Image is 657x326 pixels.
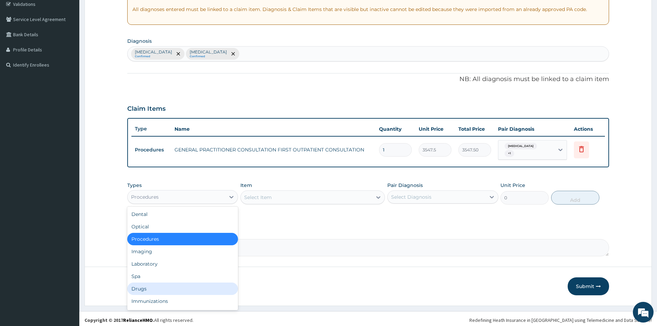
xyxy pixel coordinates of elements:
[3,188,131,213] textarea: Type your message and hit 'Enter'
[127,75,609,84] p: NB: All diagnosis must be linked to a claim item
[135,49,172,55] p: [MEDICAL_DATA]
[570,122,605,136] th: Actions
[240,182,252,189] label: Item
[127,307,238,320] div: Others
[568,277,609,295] button: Submit
[127,245,238,258] div: Imaging
[505,150,514,157] span: + 1
[171,122,376,136] th: Name
[123,317,153,323] a: RelianceHMO
[131,194,159,200] div: Procedures
[127,270,238,283] div: Spa
[376,122,415,136] th: Quantity
[113,3,130,20] div: Minimize live chat window
[127,229,609,235] label: Comment
[244,194,272,201] div: Select Item
[84,317,154,323] strong: Copyright © 2017 .
[190,55,227,58] small: Confirmed
[13,34,28,52] img: d_794563401_company_1708531726252_794563401
[127,182,142,188] label: Types
[415,122,455,136] th: Unit Price
[135,55,172,58] small: Confirmed
[127,38,152,45] label: Diagnosis
[391,194,431,200] div: Select Diagnosis
[36,39,116,48] div: Chat with us now
[551,191,599,205] button: Add
[230,51,236,57] span: remove selection option
[127,105,166,113] h3: Claim Items
[127,283,238,295] div: Drugs
[127,258,238,270] div: Laboratory
[127,295,238,307] div: Immunizations
[387,182,423,189] label: Pair Diagnosis
[131,144,171,156] td: Procedures
[131,122,171,135] th: Type
[500,182,525,189] label: Unit Price
[455,122,495,136] th: Total Price
[127,208,238,220] div: Dental
[175,51,181,57] span: remove selection option
[171,143,376,157] td: GENERAL PRACTITIONER CONSULTATION FIRST OUTPATIENT CONSULTATION
[505,143,537,150] span: [MEDICAL_DATA]
[469,317,652,324] div: Redefining Heath Insurance in [GEOGRAPHIC_DATA] using Telemedicine and Data Science!
[190,49,227,55] p: [MEDICAL_DATA]
[127,233,238,245] div: Procedures
[132,6,604,13] p: All diagnoses entered must be linked to a claim item. Diagnosis & Claim Items that are visible bu...
[495,122,570,136] th: Pair Diagnosis
[127,220,238,233] div: Optical
[40,87,95,157] span: We're online!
